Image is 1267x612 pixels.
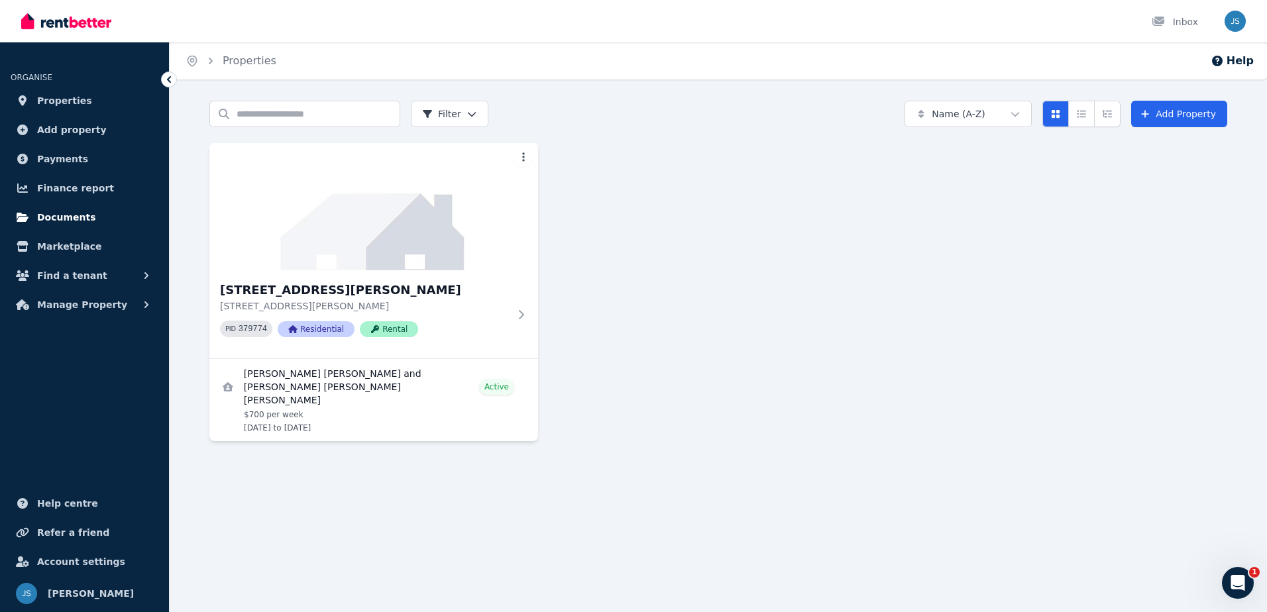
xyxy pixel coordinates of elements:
button: More options [514,148,533,167]
div: View options [1042,101,1121,127]
img: Jasper Serrano [16,583,37,604]
a: Properties [223,54,276,67]
div: Inbox [1152,15,1198,28]
button: Compact list view [1068,101,1095,127]
a: 6 Curry Ct, Huntingdale[STREET_ADDRESS][PERSON_NAME][STREET_ADDRESS][PERSON_NAME]PID 379774Reside... [209,143,538,358]
span: Name (A-Z) [932,107,985,121]
span: Properties [37,93,92,109]
button: Filter [411,101,488,127]
button: Expanded list view [1094,101,1121,127]
span: Account settings [37,554,125,570]
small: PID [225,325,236,332]
a: Properties [11,87,158,114]
button: Name (A-Z) [905,101,1032,127]
code: 379774 [239,325,267,334]
a: Add Property [1131,101,1227,127]
a: Help centre [11,490,158,517]
iframe: Intercom live chat [1222,567,1254,599]
a: Marketplace [11,233,158,260]
span: Manage Property [37,297,127,313]
span: [PERSON_NAME] [48,586,134,601]
a: View details for Angela Michelle Rivera and ROSE DIANE SALAS SUBA [209,359,538,441]
a: Payments [11,146,158,172]
img: RentBetter [21,11,111,31]
span: Refer a friend [37,525,109,540]
span: Finance report [37,180,114,196]
span: Residential [278,321,355,337]
span: ORGANISE [11,73,52,82]
nav: Breadcrumb [170,42,292,79]
h3: [STREET_ADDRESS][PERSON_NAME] [220,281,509,299]
span: Filter [422,107,461,121]
p: [STREET_ADDRESS][PERSON_NAME] [220,299,509,313]
span: Documents [37,209,96,225]
button: Manage Property [11,291,158,318]
span: Find a tenant [37,268,107,283]
span: Rental [360,321,418,337]
img: 6 Curry Ct, Huntingdale [209,143,538,270]
a: Finance report [11,175,158,201]
a: Documents [11,204,158,230]
span: Marketplace [37,238,101,254]
button: Card view [1042,101,1069,127]
button: Find a tenant [11,262,158,289]
span: Help centre [37,495,98,511]
span: Add property [37,122,107,138]
a: Refer a friend [11,519,158,546]
a: Add property [11,117,158,143]
span: 1 [1249,567,1260,578]
a: Account settings [11,548,158,575]
span: Payments [37,151,88,167]
img: Jasper Serrano [1225,11,1246,32]
button: Help [1211,53,1254,69]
